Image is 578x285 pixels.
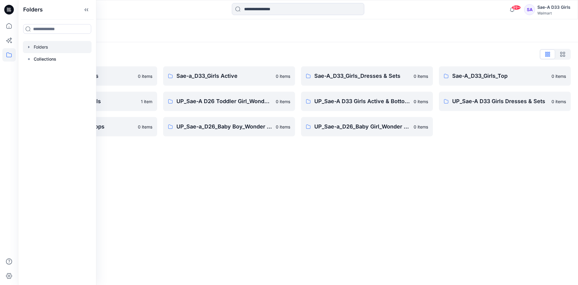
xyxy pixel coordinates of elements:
[163,92,295,111] a: UP_Sae-A D26 Toddler Girl_Wonder Nation Sportswear0 items
[524,4,535,15] div: SA
[138,73,152,79] p: 0 items
[452,72,548,80] p: Sae-A_D33_Girls_Top
[176,72,272,80] p: Sae-a_D33_Girls Active
[141,98,152,105] p: 1 item
[314,72,410,80] p: Sae-A_D33_Girls_Dresses & Sets
[314,122,410,131] p: UP_Sae-a_D26_Baby Girl_Wonder Nation
[414,98,428,105] p: 0 items
[537,4,570,11] div: Sae-A D33 Girls
[163,66,295,86] a: Sae-a_D33_Girls Active0 items
[163,117,295,136] a: UP_Sae-a_D26_Baby Boy_Wonder Nation0 items
[138,124,152,130] p: 0 items
[552,73,566,79] p: 0 items
[176,122,272,131] p: UP_Sae-a_D26_Baby Boy_Wonder Nation
[276,73,290,79] p: 0 items
[439,92,571,111] a: UP_Sae-A D33 Girls Dresses & Sets0 items
[276,124,290,130] p: 0 items
[276,98,290,105] p: 0 items
[414,73,428,79] p: 0 items
[301,117,433,136] a: UP_Sae-a_D26_Baby Girl_Wonder Nation0 items
[537,11,570,15] div: Walmart
[512,5,521,10] span: 99+
[301,92,433,111] a: UP_Sae-A D33 Girls Active & Bottoms0 items
[34,55,56,63] p: Collections
[552,98,566,105] p: 0 items
[176,97,272,106] p: UP_Sae-A D26 Toddler Girl_Wonder Nation Sportswear
[452,97,548,106] p: UP_Sae-A D33 Girls Dresses & Sets
[301,66,433,86] a: Sae-A_D33_Girls_Dresses & Sets0 items
[314,97,410,106] p: UP_Sae-A D33 Girls Active & Bottoms
[414,124,428,130] p: 0 items
[439,66,571,86] a: Sae-A_D33_Girls_Top0 items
